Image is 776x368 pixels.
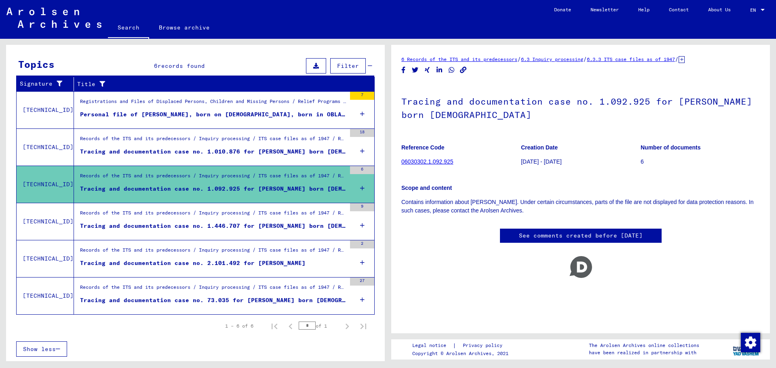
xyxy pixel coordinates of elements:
[456,341,512,350] a: Privacy policy
[149,18,219,37] a: Browse archive
[80,135,346,146] div: Records of the ITS and its predecessors / Inquiry processing / ITS case files as of 1947 / Reposi...
[401,198,760,215] p: Contains information about [PERSON_NAME]. Under certain circumstances, parts of the file are not ...
[80,185,346,193] div: Tracing and documentation case no. 1.092.925 for [PERSON_NAME] born [DEMOGRAPHIC_DATA]
[435,65,444,75] button: Share on LinkedIn
[225,322,253,330] div: 1 – 6 of 6
[77,80,358,88] div: Title
[337,62,359,69] span: Filter
[587,56,675,62] a: 6.3.3 ITS case files as of 1947
[521,158,640,166] p: [DATE] - [DATE]
[589,342,699,349] p: The Arolsen Archives online collections
[108,18,149,39] a: Search
[740,332,760,352] div: Change consent
[411,65,420,75] button: Share on Twitter
[80,296,346,305] div: Tracing and documentation case no. 73.035 for [PERSON_NAME] born [DEMOGRAPHIC_DATA]
[412,350,512,357] p: Copyright © Arolsen Archives, 2021
[401,185,452,191] b: Scope and content
[459,65,468,75] button: Copy link
[266,318,283,334] button: First page
[16,341,67,357] button: Show less
[80,172,346,183] div: Records of the ITS and its predecessors / Inquiry processing / ITS case files as of 1947 / Reposi...
[675,55,679,63] span: /
[80,222,346,230] div: Tracing and documentation case no. 1.446.707 for [PERSON_NAME] born [DEMOGRAPHIC_DATA]
[412,341,453,350] a: Legal notice
[521,56,583,62] a: 6.3 Inquiry processing
[399,65,408,75] button: Share on Facebook
[521,144,558,151] b: Creation Date
[77,78,367,90] div: Title
[80,284,346,295] div: Records of the ITS and its predecessors / Inquiry processing / ITS case files as of 1947 / Reposi...
[6,8,101,28] img: Arolsen_neg.svg
[750,7,759,13] span: EN
[20,78,76,90] div: Signature
[731,339,761,359] img: yv_logo.png
[641,158,760,166] p: 6
[741,333,760,352] img: Change consent
[401,144,445,151] b: Reference Code
[80,98,346,109] div: Registrations and Files of Displaced Persons, Children and Missing Persons / Relief Programs of V...
[350,278,374,286] div: 27
[412,341,512,350] div: |
[447,65,456,75] button: Share on WhatsApp
[80,259,306,267] div: Tracing and documentation case no. 2.101.492 for [PERSON_NAME]
[20,80,67,88] div: Signature
[283,318,299,334] button: Previous page
[517,55,521,63] span: /
[401,83,760,132] h1: Tracing and documentation case no. 1.092.925 for [PERSON_NAME] born [DEMOGRAPHIC_DATA]
[583,55,587,63] span: /
[519,231,643,240] a: See comments created before [DATE]
[589,349,699,356] p: have been realized in partnership with
[17,277,74,314] td: [TECHNICAL_ID]
[299,322,339,330] div: of 1
[339,318,355,334] button: Next page
[401,56,517,62] a: 6 Records of the ITS and its predecessors
[80,209,346,221] div: Records of the ITS and its predecessors / Inquiry processing / ITS case files as of 1947 / Reposi...
[80,110,346,119] div: Personal file of [PERSON_NAME], born on [DEMOGRAPHIC_DATA], born in OBLACZKOWO
[401,158,453,165] a: 06030302.1.092.925
[423,65,432,75] button: Share on Xing
[80,246,346,258] div: Records of the ITS and its predecessors / Inquiry processing / ITS case files as of 1947 / Reposi...
[641,144,701,151] b: Number of documents
[80,147,346,156] div: Tracing and documentation case no. 1.010.876 for [PERSON_NAME] born [DEMOGRAPHIC_DATA]
[330,58,366,74] button: Filter
[23,345,56,353] span: Show less
[355,318,371,334] button: Last page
